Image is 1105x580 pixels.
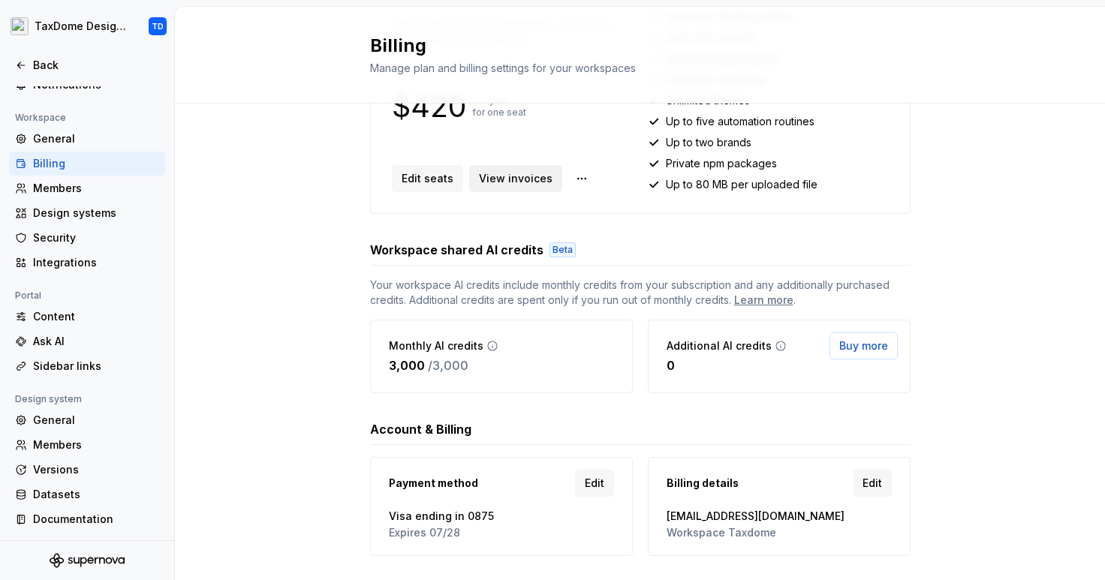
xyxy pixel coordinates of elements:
[853,470,892,497] a: Edit
[9,176,165,200] a: Members
[370,241,543,259] h3: Workspace shared AI credits
[33,359,159,374] div: Sidebar links
[9,458,165,482] a: Versions
[33,58,159,73] div: Back
[9,354,165,378] a: Sidebar links
[402,171,453,186] span: Edit seats
[469,165,562,192] a: View invoices
[389,356,425,374] p: 3,000
[50,553,125,568] svg: Supernova Logo
[9,408,165,432] a: General
[370,420,471,438] h3: Account & Billing
[392,98,466,116] p: $420
[152,20,164,32] div: TD
[9,305,165,329] a: Content
[734,293,793,308] a: Learn more
[3,10,171,43] button: TaxDome Design SystemTD
[11,17,29,35] img: da704ea1-22e8-46cf-95f8-d9f462a55abe.png
[666,177,817,192] p: Up to 80 MB per uploaded file
[389,509,614,524] span: Visa ending in 0875
[667,509,892,524] span: [EMAIL_ADDRESS][DOMAIN_NAME]
[667,356,675,374] p: 0
[33,181,159,196] div: Members
[667,476,739,491] span: Billing details
[9,482,165,506] a: Datasets
[33,437,159,452] div: Members
[370,34,893,58] h2: Billing
[9,390,88,408] div: Design system
[9,109,72,127] div: Workspace
[33,309,159,324] div: Content
[33,413,159,428] div: General
[830,332,898,359] button: Buy more
[666,135,751,150] p: Up to two brands
[666,114,814,129] p: Up to five automation routines
[9,201,165,225] a: Design systems
[33,487,159,502] div: Datasets
[389,476,478,491] span: Payment method
[9,329,165,353] a: Ask AI
[389,338,483,353] p: Monthly AI credits
[9,507,165,531] a: Documentation
[370,278,911,308] span: Your workspace AI credits include monthly credits from your subscription and any additionally pur...
[839,338,888,353] span: Buy more
[33,131,159,146] div: General
[549,242,576,257] div: Beta
[9,287,47,305] div: Portal
[9,226,165,250] a: Security
[9,433,165,457] a: Members
[392,165,463,192] button: Edit seats
[666,156,777,171] p: Private npm packages
[479,171,552,186] span: View invoices
[35,19,131,34] div: TaxDome Design System
[370,62,636,74] span: Manage plan and billing settings for your workspaces
[9,127,165,151] a: General
[428,356,468,374] p: / 3,000
[863,476,882,491] span: Edit
[9,53,165,77] a: Back
[33,156,159,171] div: Billing
[33,462,159,477] div: Versions
[33,255,159,270] div: Integrations
[575,470,614,497] a: Edit
[33,334,159,349] div: Ask AI
[667,525,892,540] span: Workspace Taxdome
[9,152,165,176] a: Billing
[9,251,165,275] a: Integrations
[667,338,772,353] p: Additional AI credits
[585,476,604,491] span: Edit
[389,525,614,540] span: Expires 07/28
[472,95,526,119] p: Per year for one seat
[33,512,159,527] div: Documentation
[33,230,159,245] div: Security
[33,206,159,221] div: Design systems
